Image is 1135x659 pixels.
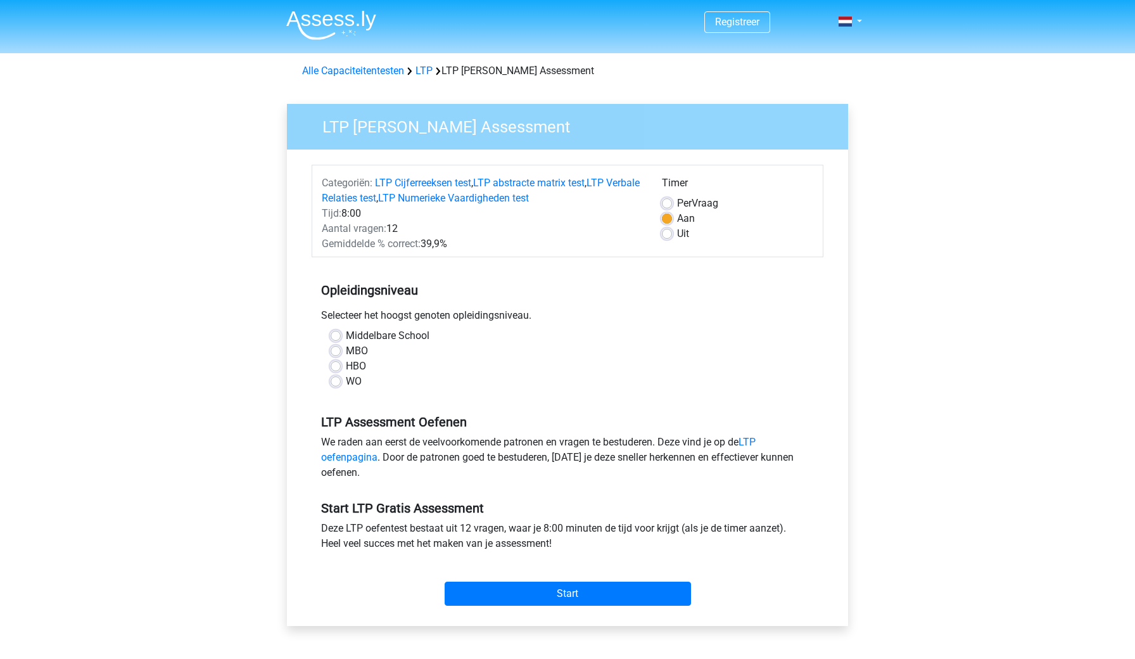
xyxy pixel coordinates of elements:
[321,414,814,430] h5: LTP Assessment Oefenen
[677,197,692,209] span: Per
[375,177,471,189] a: LTP Cijferreeksen test
[322,222,386,234] span: Aantal vragen:
[322,238,421,250] span: Gemiddelde % correct:
[677,226,689,241] label: Uit
[286,10,376,40] img: Assessly
[322,207,341,219] span: Tijd:
[378,192,529,204] a: LTP Numerieke Vaardigheden test
[297,63,838,79] div: LTP [PERSON_NAME] Assessment
[312,521,823,556] div: Deze LTP oefentest bestaat uit 12 vragen, waar je 8:00 minuten de tijd voor krijgt (als je de tim...
[307,112,839,137] h3: LTP [PERSON_NAME] Assessment
[312,308,823,328] div: Selecteer het hoogst genoten opleidingsniveau.
[302,65,404,77] a: Alle Capaciteitentesten
[415,65,433,77] a: LTP
[346,374,362,389] label: WO
[321,501,814,516] h5: Start LTP Gratis Assessment
[662,176,813,196] div: Timer
[312,435,823,485] div: We raden aan eerst de veelvoorkomende patronen en vragen te bestuderen. Deze vind je op de . Door...
[346,343,368,359] label: MBO
[312,221,652,236] div: 12
[677,196,718,211] label: Vraag
[346,359,366,374] label: HBO
[346,328,429,343] label: Middelbare School
[715,16,759,28] a: Registreer
[312,206,652,221] div: 8:00
[322,177,372,189] span: Categoriën:
[445,582,691,606] input: Start
[677,211,695,226] label: Aan
[473,177,585,189] a: LTP abstracte matrix test
[312,176,652,206] div: , , ,
[321,278,814,303] h5: Opleidingsniveau
[312,236,652,252] div: 39,9%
